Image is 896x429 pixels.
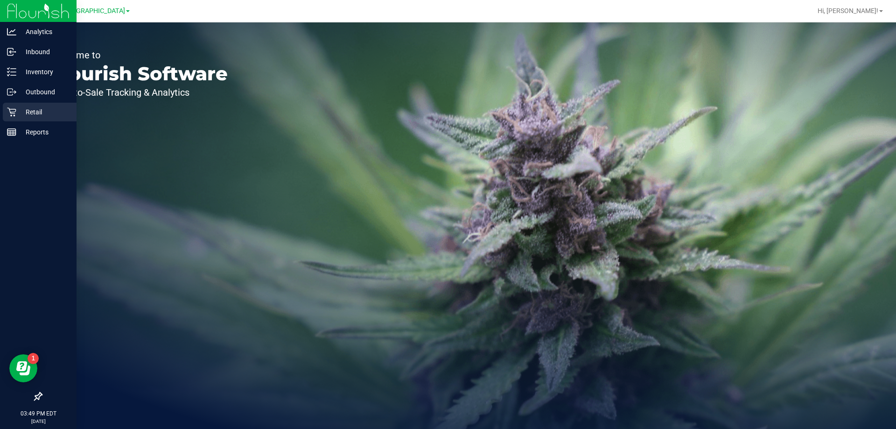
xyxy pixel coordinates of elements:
[50,88,228,97] p: Seed-to-Sale Tracking & Analytics
[50,64,228,83] p: Flourish Software
[16,26,72,37] p: Analytics
[7,87,16,97] inline-svg: Outbound
[7,27,16,36] inline-svg: Analytics
[16,106,72,118] p: Retail
[7,107,16,117] inline-svg: Retail
[16,86,72,98] p: Outbound
[4,409,72,418] p: 03:49 PM EDT
[7,67,16,77] inline-svg: Inventory
[9,354,37,382] iframe: Resource center
[16,127,72,138] p: Reports
[16,46,72,57] p: Inbound
[28,353,39,364] iframe: Resource center unread badge
[50,50,228,60] p: Welcome to
[7,47,16,56] inline-svg: Inbound
[818,7,878,14] span: Hi, [PERSON_NAME]!
[4,418,72,425] p: [DATE]
[7,127,16,137] inline-svg: Reports
[61,7,125,15] span: [GEOGRAPHIC_DATA]
[16,66,72,77] p: Inventory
